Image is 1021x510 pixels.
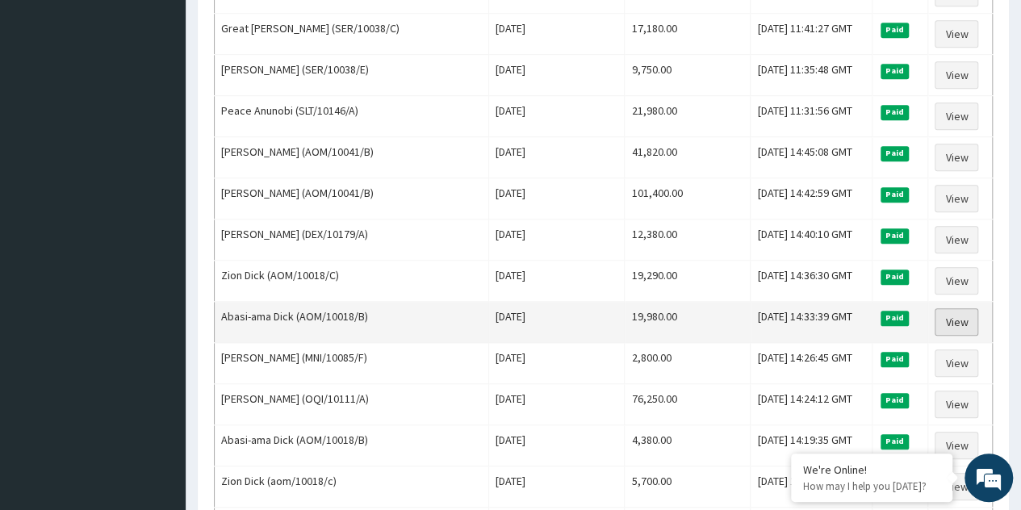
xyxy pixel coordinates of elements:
[751,219,872,261] td: [DATE] 14:40:10 GMT
[215,219,489,261] td: [PERSON_NAME] (DEX/10179/A)
[751,14,872,55] td: [DATE] 11:41:27 GMT
[935,267,978,295] a: View
[489,343,625,384] td: [DATE]
[803,462,940,477] div: We're Online!
[489,178,625,219] td: [DATE]
[881,352,910,366] span: Paid
[215,343,489,384] td: [PERSON_NAME] (MNI/10085/F)
[881,187,910,202] span: Paid
[215,14,489,55] td: Great [PERSON_NAME] (SER/10038/C)
[215,302,489,343] td: Abasi-ama Dick (AOM/10018/B)
[881,228,910,243] span: Paid
[935,144,978,171] a: View
[751,425,872,466] td: [DATE] 14:19:35 GMT
[84,90,271,111] div: Chat with us now
[215,137,489,178] td: [PERSON_NAME] (AOM/10041/B)
[751,466,872,508] td: [DATE] 14:16:03 GMT
[935,61,978,89] a: View
[935,349,978,377] a: View
[625,137,751,178] td: 41,820.00
[625,343,751,384] td: 2,800.00
[881,270,910,284] span: Paid
[751,302,872,343] td: [DATE] 14:33:39 GMT
[215,178,489,219] td: [PERSON_NAME] (AOM/10041/B)
[215,425,489,466] td: Abasi-ama Dick (AOM/10018/B)
[881,64,910,78] span: Paid
[881,105,910,119] span: Paid
[215,96,489,137] td: Peace Anunobi (SLT/10146/A)
[751,178,872,219] td: [DATE] 14:42:59 GMT
[935,102,978,130] a: View
[625,425,751,466] td: 4,380.00
[625,302,751,343] td: 19,980.00
[935,20,978,48] a: View
[625,219,751,261] td: 12,380.00
[625,55,751,96] td: 9,750.00
[215,261,489,302] td: Zion Dick (AOM/10018/C)
[935,226,978,253] a: View
[881,23,910,37] span: Paid
[265,8,303,47] div: Minimize live chat window
[625,14,751,55] td: 17,180.00
[625,178,751,219] td: 101,400.00
[751,96,872,137] td: [DATE] 11:31:56 GMT
[489,14,625,55] td: [DATE]
[881,434,910,449] span: Paid
[751,55,872,96] td: [DATE] 11:35:48 GMT
[751,384,872,425] td: [DATE] 14:24:12 GMT
[489,137,625,178] td: [DATE]
[625,384,751,425] td: 76,250.00
[8,339,308,395] textarea: Type your message and hit 'Enter'
[881,311,910,325] span: Paid
[881,146,910,161] span: Paid
[935,185,978,212] a: View
[489,384,625,425] td: [DATE]
[935,391,978,418] a: View
[215,55,489,96] td: [PERSON_NAME] (SER/10038/E)
[935,473,978,500] a: View
[881,393,910,408] span: Paid
[489,219,625,261] td: [DATE]
[489,261,625,302] td: [DATE]
[30,81,65,121] img: d_794563401_company_1708531726252_794563401
[935,432,978,459] a: View
[489,466,625,508] td: [DATE]
[489,302,625,343] td: [DATE]
[751,137,872,178] td: [DATE] 14:45:08 GMT
[625,261,751,302] td: 19,290.00
[935,308,978,336] a: View
[215,384,489,425] td: [PERSON_NAME] (OQI/10111/A)
[94,153,223,316] span: We're online!
[489,55,625,96] td: [DATE]
[803,479,940,493] p: How may I help you today?
[625,96,751,137] td: 21,980.00
[625,466,751,508] td: 5,700.00
[215,466,489,508] td: Zion Dick (aom/10018/c)
[751,261,872,302] td: [DATE] 14:36:30 GMT
[489,96,625,137] td: [DATE]
[751,343,872,384] td: [DATE] 14:26:45 GMT
[489,425,625,466] td: [DATE]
